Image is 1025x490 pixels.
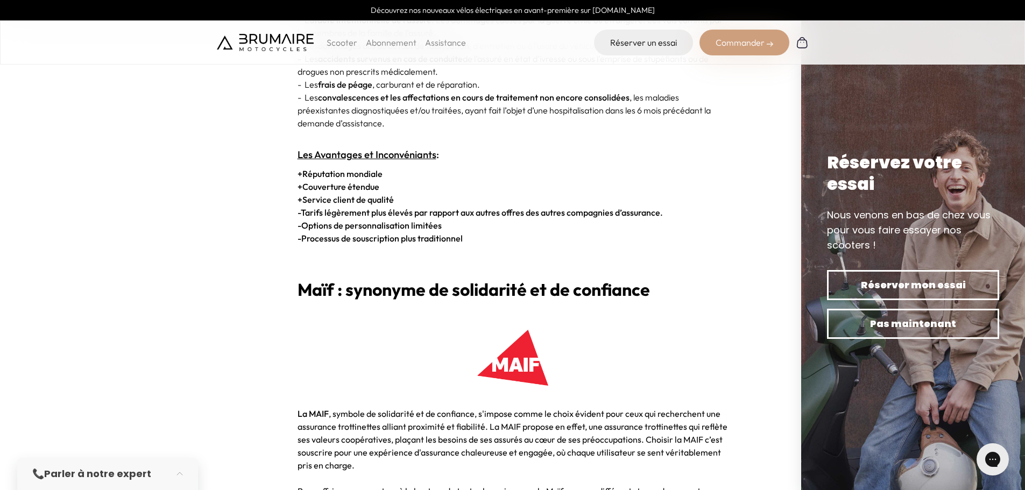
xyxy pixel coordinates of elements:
[594,30,693,55] a: Réserver un essai
[298,148,436,161] span: Les Avantages et Inconvéniants
[298,220,442,231] strong: Options de personnalisation limitées
[298,168,302,179] span: +
[298,181,379,192] strong: Couverture étendue
[796,36,809,49] img: Panier
[217,34,314,51] img: Brumaire Motocycles
[366,37,416,48] a: Abonnement
[298,408,727,471] span: , symbole de solidarité et de confiance, s'impose comme le choix évident pour ceux qui recherchen...
[298,279,650,300] b: Maïf : synonyme de solidarité et de confiance
[298,181,302,192] span: +
[298,233,301,244] span: -
[318,92,630,103] strong: convalescences et les affectations en cours de traitement non encore consolidées
[298,207,663,218] strong: Tarifs légèrement plus élevés par rapport aux autres offres des autres compagnies d’assurance.
[298,168,383,179] strong: Réputation mondiale
[767,41,773,47] img: right-arrow-2.png
[971,439,1014,479] iframe: Gorgias live chat messenger
[699,30,789,55] div: Commander
[318,79,372,90] strong: frais de péage
[298,78,728,91] p: - Les , carburant et de réparation.
[298,52,728,78] p: - Les de l’assuré en état d’ivresse ou sous l’emprise de stupéfiants ou de drogues non prescrits ...
[425,37,466,48] a: Assistance
[298,194,394,205] strong: Service client de qualité
[298,220,301,231] span: -
[298,91,728,130] p: - Les , les maladies préexistantes diagnostiquées et/ou traitées, ayant fait l’objet d’une hospit...
[327,36,357,49] p: Scooter
[298,207,301,218] span: -
[298,148,439,161] strong: :
[298,194,302,205] span: +
[298,408,329,419] strong: La MAIF
[298,233,463,244] strong: Processus de souscription plus traditionnel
